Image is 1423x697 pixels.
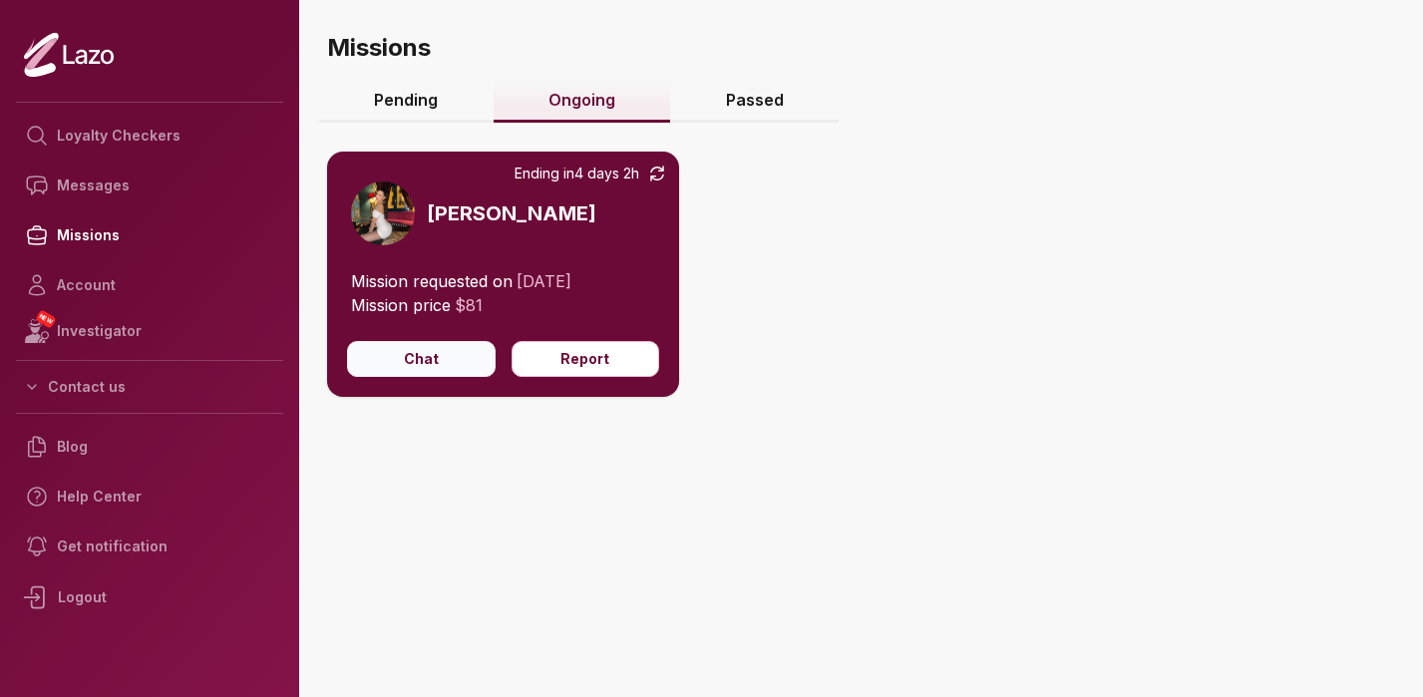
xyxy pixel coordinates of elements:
[16,472,283,522] a: Help Center
[347,341,496,377] button: Chat
[670,80,839,123] a: Passed
[319,80,494,123] a: Pending
[351,181,415,245] img: 53ea768d-6708-4c09-8be7-ba74ddaa1210
[16,210,283,260] a: Missions
[16,571,283,623] div: Logout
[455,295,483,315] span: $ 81
[16,161,283,210] a: Messages
[16,422,283,472] a: Blog
[515,164,639,183] span: Ending in 4 days 2h
[517,271,571,291] span: [DATE]
[494,80,671,123] a: Ongoing
[16,369,283,405] button: Contact us
[351,271,513,291] span: Mission requested on
[427,199,596,227] h3: [PERSON_NAME]
[16,260,283,310] a: Account
[16,111,283,161] a: Loyalty Checkers
[16,522,283,571] a: Get notification
[35,309,57,329] span: NEW
[351,295,451,315] span: Mission price
[16,310,283,352] a: NEWInvestigator
[512,341,660,377] button: Report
